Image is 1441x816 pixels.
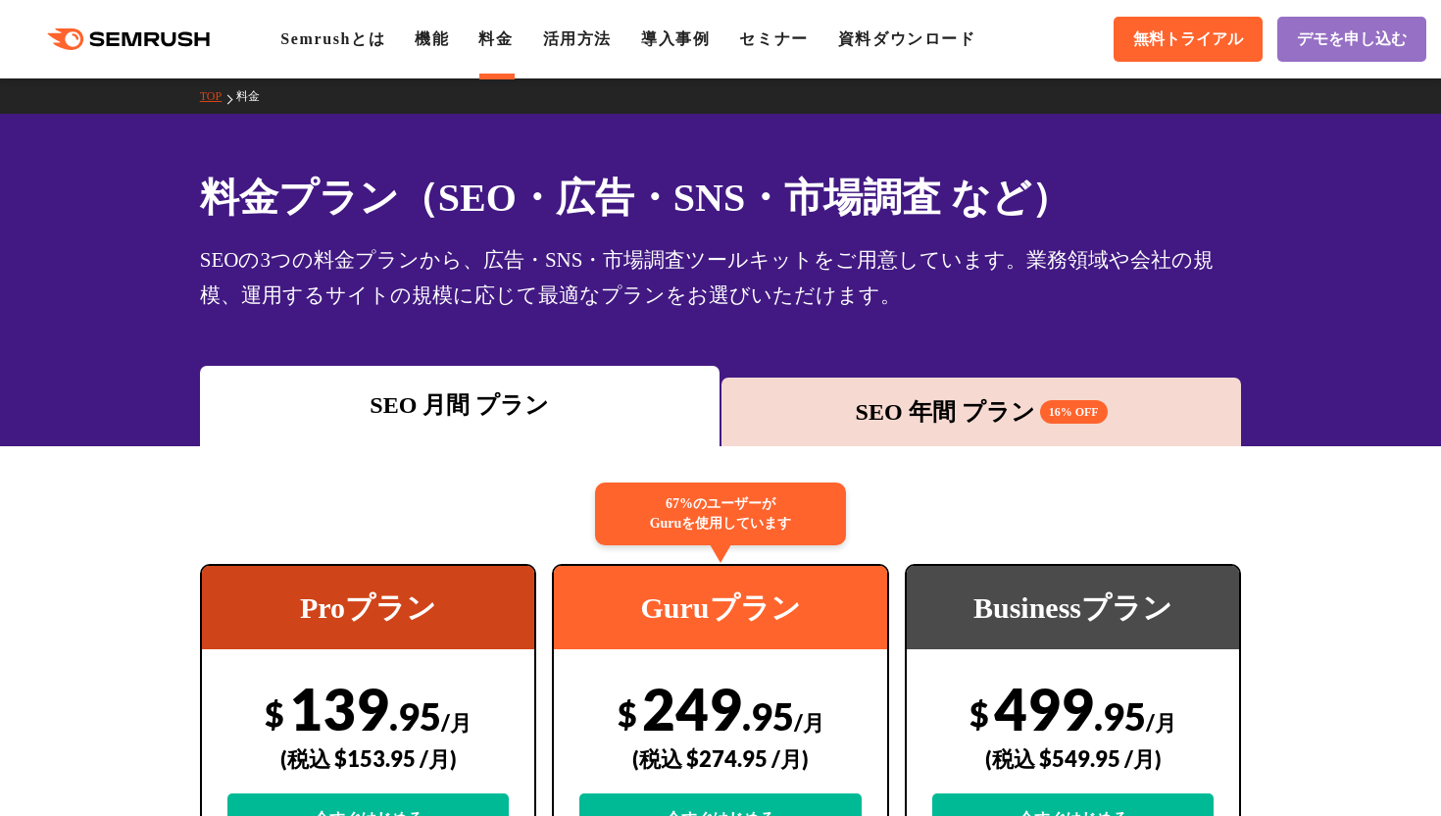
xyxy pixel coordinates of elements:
[265,693,284,734] span: $
[1114,17,1263,62] a: 無料トライアル
[838,30,976,47] a: 資料ダウンロード
[932,724,1215,793] div: (税込 $549.95 /月)
[794,709,824,736] span: /月
[739,30,808,47] a: セミナー
[595,483,846,545] div: 67%のユーザーが Guruを使用しています
[210,387,710,423] div: SEO 月間 プラン
[200,169,1242,227] h1: 料金プラン（SEO・広告・SNS・市場調査 など）
[478,30,513,47] a: 料金
[227,724,510,793] div: (税込 $153.95 /月)
[579,724,862,793] div: (税込 $274.95 /月)
[1094,693,1146,739] span: .95
[200,242,1242,313] div: SEOの3つの料金プランから、広告・SNS・市場調査ツールキットをご用意しています。業務領域や会社の規模、運用するサイトの規模に応じて最適なプランをお選びいただけます。
[415,30,449,47] a: 機能
[1146,709,1176,736] span: /月
[1040,400,1108,424] span: 16% OFF
[441,709,472,736] span: /月
[543,30,612,47] a: 活用方法
[1277,17,1426,62] a: デモを申し込む
[280,30,385,47] a: Semrushとは
[236,89,274,103] a: 料金
[554,566,887,649] div: Guruプラン
[907,566,1240,649] div: Businessプラン
[1297,29,1407,50] span: デモを申し込む
[641,30,710,47] a: 導入事例
[389,693,441,739] span: .95
[202,566,535,649] div: Proプラン
[618,693,637,734] span: $
[731,394,1231,430] div: SEO 年間 プラン
[742,693,794,739] span: .95
[1133,29,1243,50] span: 無料トライアル
[200,89,236,103] a: TOP
[969,693,989,734] span: $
